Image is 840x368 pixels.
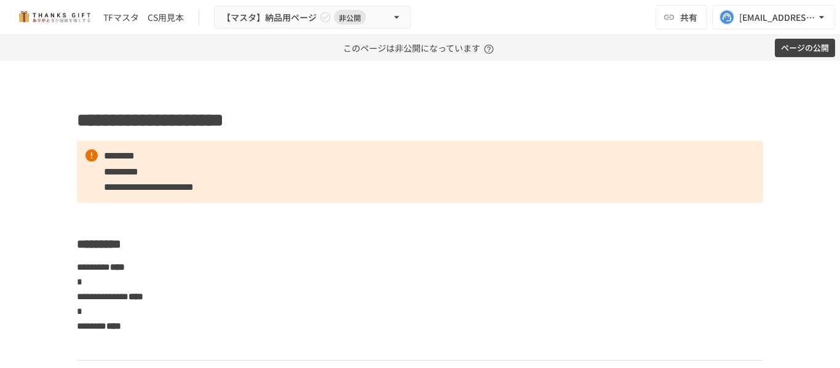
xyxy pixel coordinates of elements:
span: 共有 [680,10,697,24]
button: ページの公開 [775,39,835,58]
span: 非公開 [334,11,366,24]
p: このページは非公開になっています [343,35,497,61]
button: [EMAIL_ADDRESS][DOMAIN_NAME] [712,5,835,29]
button: 【マスタ】納品用ページ非公開 [214,6,411,29]
span: 【マスタ】納品用ページ [222,10,317,25]
button: 共有 [656,5,707,29]
div: [EMAIL_ADDRESS][DOMAIN_NAME] [739,10,815,25]
div: TFマスタ CS用見本 [103,11,184,24]
img: mMP1OxWUAhQbsRWCurg7vIHe5HqDpP7qZo7fRoNLXQh [15,7,93,27]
